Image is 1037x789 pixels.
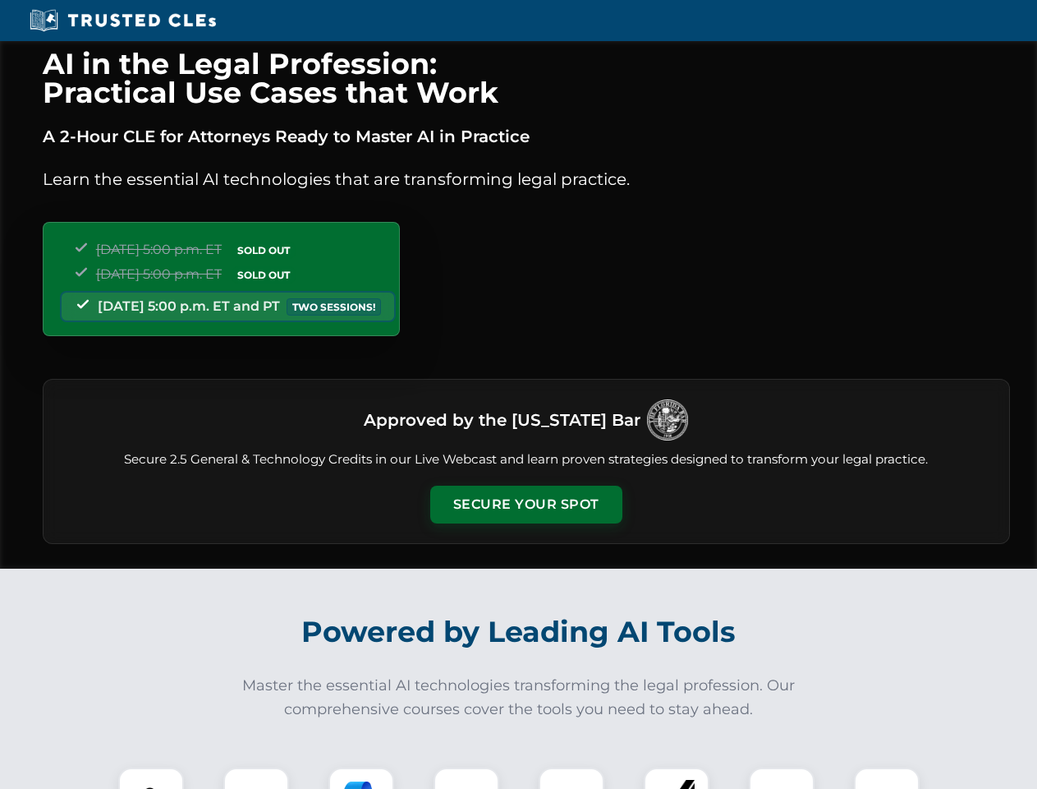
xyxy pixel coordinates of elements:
h3: Approved by the [US_STATE] Bar [364,405,640,435]
span: SOLD OUT [232,242,296,259]
h2: Powered by Leading AI Tools [64,603,974,661]
p: Master the essential AI technologies transforming the legal profession. Our comprehensive courses... [232,674,806,722]
span: [DATE] 5:00 p.m. ET [96,242,222,257]
p: A 2-Hour CLE for Attorneys Ready to Master AI in Practice [43,123,1010,150]
span: SOLD OUT [232,266,296,284]
span: [DATE] 5:00 p.m. ET [96,266,222,282]
p: Learn the essential AI technologies that are transforming legal practice. [43,166,1010,192]
img: Trusted CLEs [25,8,221,33]
img: Logo [647,399,688,441]
button: Secure Your Spot [430,486,622,524]
h1: AI in the Legal Profession: Practical Use Cases that Work [43,49,1010,107]
p: Secure 2.5 General & Technology Credits in our Live Webcast and learn proven strategies designed ... [63,450,989,469]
